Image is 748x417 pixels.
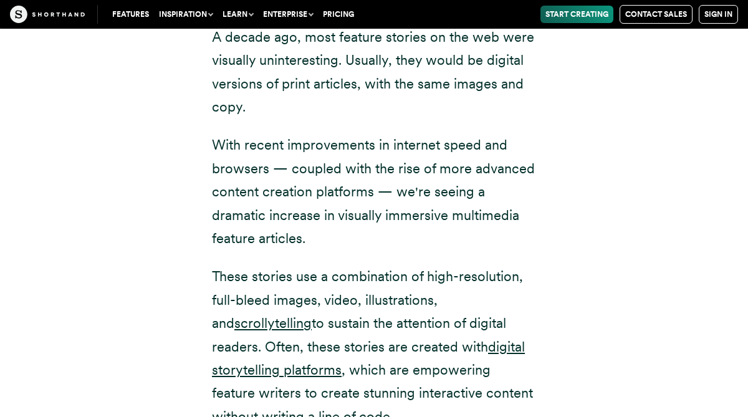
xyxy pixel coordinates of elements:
[154,6,218,23] button: Inspiration
[234,315,312,331] a: scrollytelling
[212,26,536,119] p: A decade ago, most feature stories on the web were visually uninteresting. Usually, they would be...
[318,6,359,23] a: Pricing
[620,5,693,24] a: Contact Sales
[540,6,613,23] a: Start Creating
[107,6,154,23] a: Features
[258,6,318,23] button: Enterprise
[218,6,258,23] button: Learn
[699,5,738,24] a: Sign in
[10,6,85,23] img: The Craft
[212,133,536,250] p: With recent improvements in internet speed and browsers — coupled with the rise of more advanced ...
